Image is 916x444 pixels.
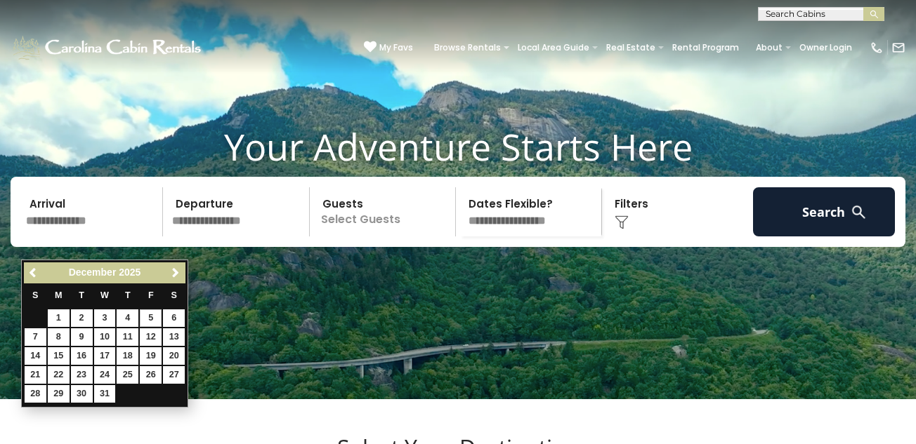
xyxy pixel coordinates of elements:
[94,366,116,384] a: 24
[163,347,185,365] a: 20
[71,366,93,384] a: 23
[25,385,46,403] a: 28
[599,38,662,58] a: Real Estate
[850,203,868,221] img: search-regular-white.png
[71,385,93,403] a: 30
[25,347,46,365] a: 14
[100,290,109,300] span: Wednesday
[870,41,884,55] img: phone-regular-white.png
[119,267,140,278] span: 2025
[140,328,162,346] a: 12
[71,309,93,327] a: 2
[71,328,93,346] a: 9
[166,264,184,282] a: Next
[11,34,205,62] img: White-1-1-2.png
[427,38,508,58] a: Browse Rentals
[32,290,38,300] span: Sunday
[48,309,70,327] a: 1
[125,290,131,300] span: Thursday
[163,366,185,384] a: 27
[163,309,185,327] a: 6
[364,41,413,55] a: My Favs
[140,309,162,327] a: 5
[48,347,70,365] a: 15
[140,347,162,365] a: 19
[25,366,46,384] a: 21
[79,290,84,300] span: Tuesday
[69,267,117,278] span: December
[94,309,116,327] a: 3
[11,125,905,168] h1: Your Adventure Starts Here
[148,290,154,300] span: Friday
[170,267,181,278] span: Next
[163,328,185,346] a: 13
[25,264,43,282] a: Previous
[25,328,46,346] a: 7
[48,385,70,403] a: 29
[753,187,895,236] button: Search
[792,38,859,58] a: Owner Login
[140,366,162,384] a: 26
[48,328,70,346] a: 8
[615,215,629,229] img: filter--v1.png
[94,385,116,403] a: 31
[117,309,138,327] a: 4
[55,290,63,300] span: Monday
[314,187,455,236] p: Select Guests
[94,328,116,346] a: 10
[117,366,138,384] a: 25
[665,38,746,58] a: Rental Program
[749,38,790,58] a: About
[94,347,116,365] a: 17
[48,366,70,384] a: 22
[511,38,596,58] a: Local Area Guide
[171,290,177,300] span: Saturday
[117,328,138,346] a: 11
[28,267,39,278] span: Previous
[379,41,413,54] span: My Favs
[891,41,905,55] img: mail-regular-white.png
[117,347,138,365] a: 18
[71,347,93,365] a: 16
